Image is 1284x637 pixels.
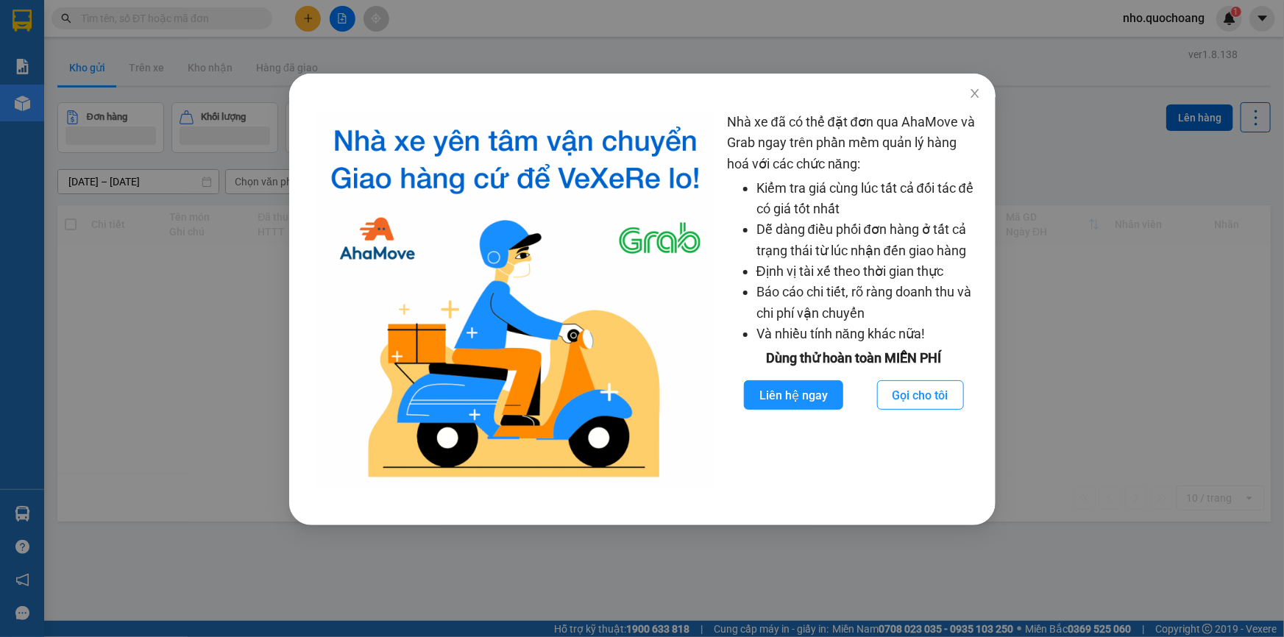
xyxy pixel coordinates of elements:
[759,386,827,405] span: Liên hệ ngay
[756,219,980,261] li: Dễ dàng điều phối đơn hàng ở tất cả trạng thái từ lúc nhận đến giao hàng
[726,112,980,488] div: Nhà xe đã có thể đặt đơn qua AhaMove và Grab ngay trên phần mềm quản lý hàng hoá với các chức năng:
[756,261,980,282] li: Định vị tài xế theo thời gian thực
[743,380,843,410] button: Liên hệ ngay
[876,380,963,410] button: Gọi cho tôi
[756,324,980,344] li: Và nhiều tính năng khác nữa!
[954,74,995,115] button: Close
[316,112,715,488] img: logo
[756,178,980,220] li: Kiểm tra giá cùng lúc tất cả đối tác để có giá tốt nhất
[892,386,948,405] span: Gọi cho tôi
[726,348,980,369] div: Dùng thử hoàn toàn MIỄN PHÍ
[968,88,980,99] span: close
[756,282,980,324] li: Báo cáo chi tiết, rõ ràng doanh thu và chi phí vận chuyển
